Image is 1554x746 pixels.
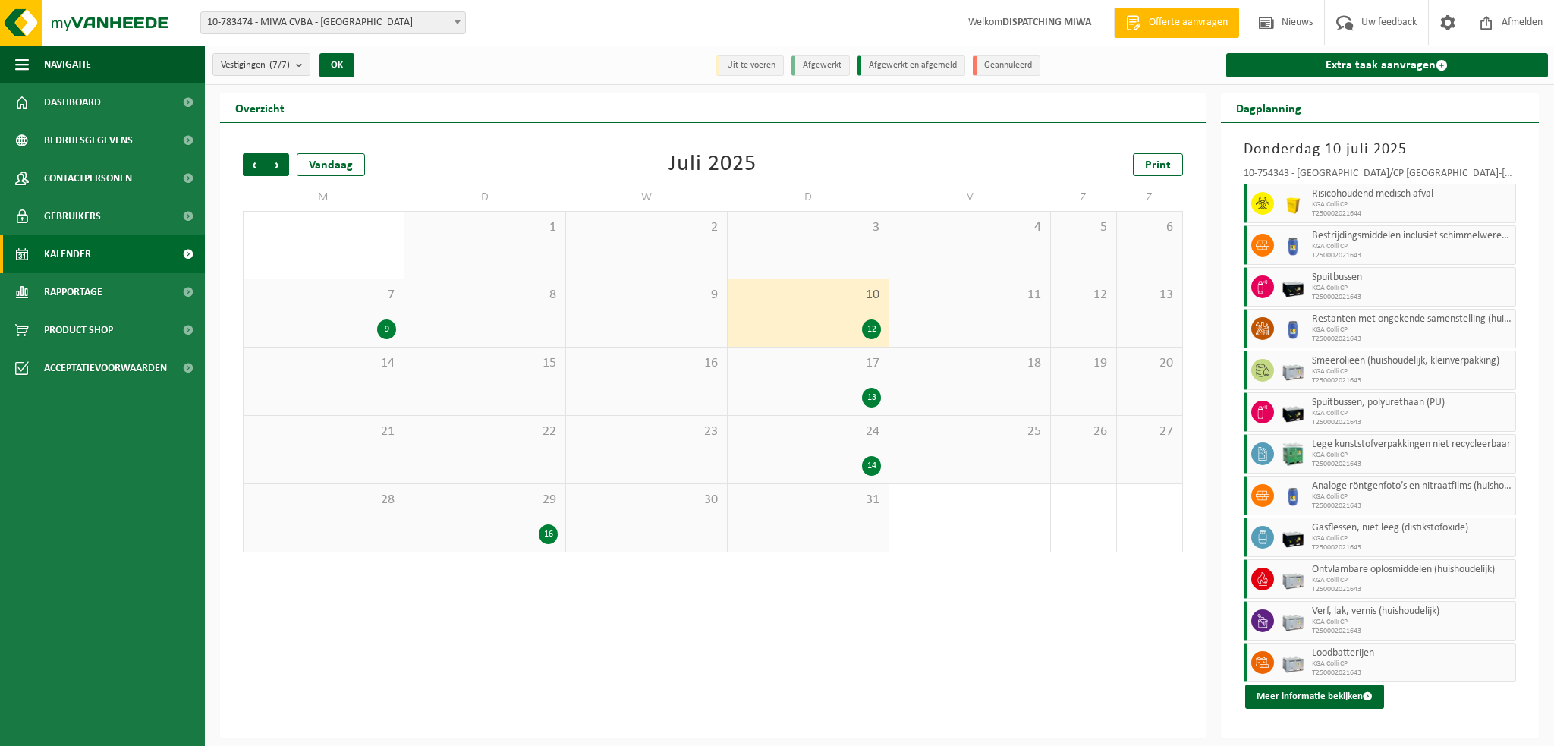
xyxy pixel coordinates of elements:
span: 7 [251,287,396,304]
span: Spuitbussen [1312,272,1512,284]
span: KGA Colli CP [1312,618,1512,627]
span: 27 [1125,423,1175,440]
span: KGA Colli CP [1312,200,1512,209]
span: Spuitbussen, polyurethaan (PU) [1312,397,1512,409]
span: 15 [412,355,558,372]
span: Restanten met ongekende samenstelling (huishoudelijk) [1312,313,1512,326]
img: PB-OT-0120-HPE-00-02 [1282,484,1304,507]
span: T250002021643 [1312,293,1512,302]
span: 2 [574,219,719,236]
span: 22 [412,423,558,440]
span: KGA Colli CP [1312,242,1512,251]
span: 19 [1059,355,1109,372]
span: Bestrijdingsmiddelen inclusief schimmelwerende beschermingsmiddelen (huishoudelijk) [1312,230,1512,242]
span: Navigatie [44,46,91,83]
img: PB-OT-0120-HPE-00-02 [1282,317,1304,340]
span: 21 [251,423,396,440]
span: 18 [897,355,1043,372]
img: PB-LB-0680-HPE-BK-11 [1282,401,1304,423]
span: Risicohoudend medisch afval [1312,188,1512,200]
span: 24 [735,423,881,440]
span: 12 [1059,287,1109,304]
li: Afgewerkt [791,55,850,76]
span: T250002021643 [1312,376,1512,386]
span: 13 [1125,287,1175,304]
span: T250002021643 [1312,502,1512,511]
a: Offerte aanvragen [1114,8,1239,38]
img: PB-LB-0680-HPE-BK-11 [1282,275,1304,298]
div: 10-754343 - [GEOGRAPHIC_DATA]/CP [GEOGRAPHIC_DATA]-[GEOGRAPHIC_DATA] - [GEOGRAPHIC_DATA]-[GEOGRAP... [1244,168,1517,184]
a: Print [1133,153,1183,176]
li: Afgewerkt en afgemeld [857,55,965,76]
span: Offerte aanvragen [1145,15,1232,30]
span: Contactpersonen [44,159,132,197]
td: M [243,184,404,211]
span: 31 [735,492,881,508]
span: 10-783474 - MIWA CVBA - SINT-NIKLAAS [200,11,466,34]
td: V [889,184,1051,211]
img: PB-HB-1400-HPE-GN-11 [1282,442,1304,467]
span: Vorige [243,153,266,176]
span: KGA Colli CP [1312,284,1512,293]
span: 23 [574,423,719,440]
span: 11 [897,287,1043,304]
img: PB-OT-0120-HPE-00-02 [1282,234,1304,257]
li: Uit te voeren [716,55,784,76]
div: 13 [862,388,881,408]
img: PB-LB-0680-HPE-GY-11 [1282,359,1304,382]
span: KGA Colli CP [1312,326,1512,335]
td: D [404,184,566,211]
span: T250002021643 [1312,251,1512,260]
h3: Donderdag 10 juli 2025 [1244,138,1517,161]
span: Ontvlambare oplosmiddelen (huishoudelijk) [1312,564,1512,576]
button: Meer informatie bekijken [1245,685,1384,709]
img: PB-LB-0680-HPE-BK-11 [1282,526,1304,549]
span: Gasflessen, niet leeg (distikstofoxide) [1312,522,1512,534]
td: Z [1051,184,1117,211]
span: 1 [412,219,558,236]
div: Juli 2025 [668,153,757,176]
span: T250002021643 [1312,418,1512,427]
span: 25 [897,423,1043,440]
span: KGA Colli CP [1312,409,1512,418]
div: 9 [377,319,396,339]
span: 9 [574,287,719,304]
span: 4 [897,219,1043,236]
span: KGA Colli CP [1312,367,1512,376]
span: 20 [1125,355,1175,372]
span: Product Shop [44,311,113,349]
span: KGA Colli CP [1312,534,1512,543]
span: 5 [1059,219,1109,236]
span: 10 [735,287,881,304]
span: Vestigingen [221,54,290,77]
td: W [566,184,728,211]
span: Print [1145,159,1171,172]
span: T250002021643 [1312,627,1512,636]
span: Lege kunststofverpakkingen niet recycleerbaar [1312,439,1512,451]
strong: DISPATCHING MIWA [1002,17,1091,28]
img: PB-LB-0680-HPE-GY-11 [1282,568,1304,590]
span: 26 [1059,423,1109,440]
button: Vestigingen(7/7) [212,53,310,76]
span: 3 [735,219,881,236]
span: 16 [574,355,719,372]
span: Volgende [266,153,289,176]
span: 30 [574,492,719,508]
span: Loodbatterijen [1312,647,1512,659]
count: (7/7) [269,60,290,70]
span: 6 [1125,219,1175,236]
li: Geannuleerd [973,55,1040,76]
span: Analoge röntgenfoto’s en nitraatfilms (huishoudelijk) [1312,480,1512,493]
span: KGA Colli CP [1312,493,1512,502]
span: 17 [735,355,881,372]
span: 28 [251,492,396,508]
span: Gebruikers [44,197,101,235]
span: KGA Colli CP [1312,451,1512,460]
div: 16 [539,524,558,544]
button: OK [319,53,354,77]
span: Verf, lak, vernis (huishoudelijk) [1312,606,1512,618]
span: 8 [412,287,558,304]
img: PB-LB-0680-HPE-GY-11 [1282,609,1304,632]
span: 14 [251,355,396,372]
span: Smeerolieën (huishoudelijk, kleinverpakking) [1312,355,1512,367]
